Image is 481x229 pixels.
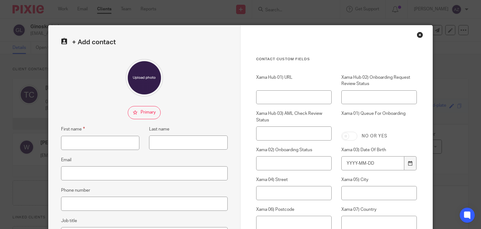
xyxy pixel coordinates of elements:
label: Xama Hub 03) AML Check Review Status [256,110,332,123]
label: Xama 06) Postcode [256,206,332,213]
label: Xama 05) City [341,177,417,183]
input: YYYY-MM-DD [341,156,404,170]
label: Xama 01) Queue For Onboarding [341,110,417,127]
label: Last name [149,126,169,132]
h2: + Add contact [61,38,228,46]
label: No or yes [362,133,387,139]
label: Xama 03) Date Of Birth [341,147,417,153]
label: Xama Hub 01) URL [256,74,332,87]
label: Xama 04) Street [256,177,332,183]
label: Xama Hub 02) Onboarding Request Review Status [341,74,417,87]
label: Xama 02) Onboarding Status [256,147,332,153]
label: Email [61,157,71,163]
div: Close this dialog window [417,32,423,38]
h3: Contact Custom fields [256,57,417,62]
label: Phone number [61,187,90,194]
label: Xama 07) Country [341,206,417,213]
label: Job title [61,218,77,224]
label: First name [61,125,85,133]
